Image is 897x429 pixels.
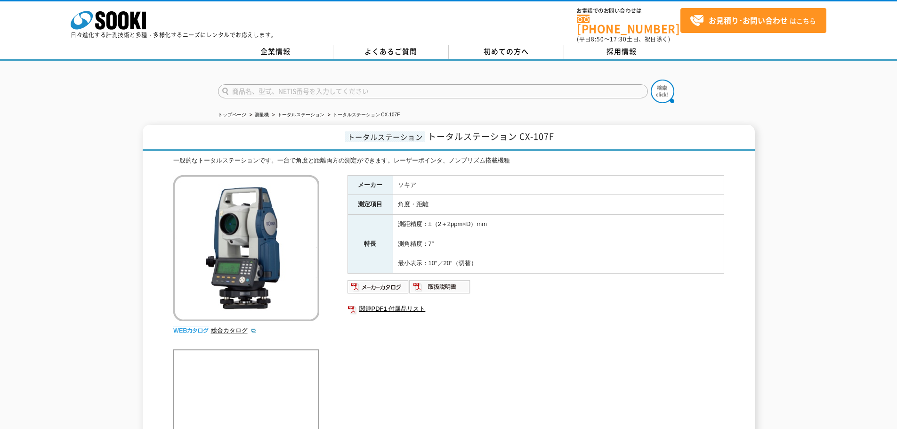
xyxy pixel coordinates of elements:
[333,45,449,59] a: よくあるご質問
[347,285,409,292] a: メーカーカタログ
[347,215,393,274] th: 特長
[409,285,471,292] a: 取扱説明書
[610,35,627,43] span: 17:30
[277,112,324,117] a: トータルステーション
[347,195,393,215] th: 測定項目
[393,195,724,215] td: 角度・距離
[484,46,529,57] span: 初めての方へ
[71,32,277,38] p: 日々進化する計測技術と多種・多様化するニーズにレンタルでお応えします。
[651,80,674,103] img: btn_search.png
[218,45,333,59] a: 企業情報
[690,14,816,28] span: はこちら
[345,131,425,142] span: トータルステーション
[393,175,724,195] td: ソキア
[577,35,670,43] span: (平日 ～ 土日、祝日除く)
[449,45,564,59] a: 初めての方へ
[211,327,257,334] a: 総合カタログ
[428,130,554,143] span: トータルステーション CX-107F
[347,303,724,315] a: 関連PDF1 付属品リスト
[326,110,400,120] li: トータルステーション CX-107F
[591,35,604,43] span: 8:50
[577,8,680,14] span: お電話でのお問い合わせは
[347,279,409,294] img: メーカーカタログ
[347,175,393,195] th: メーカー
[680,8,826,33] a: お見積り･お問い合わせはこちら
[255,112,269,117] a: 測量機
[218,84,648,98] input: 商品名、型式、NETIS番号を入力してください
[409,279,471,294] img: 取扱説明書
[173,156,724,166] div: 一般的なトータルステーションです。一台で角度と距離両方の測定ができます。レーザーポインタ、ノンプリズム搭載機種
[173,326,209,335] img: webカタログ
[393,215,724,274] td: 測距精度：±（2＋2ppm×D）mm 測角精度：7″ 最小表示：10″／20″（切替）
[173,175,319,321] img: トータルステーション CX-107F
[577,15,680,34] a: [PHONE_NUMBER]
[709,15,788,26] strong: お見積り･お問い合わせ
[218,112,246,117] a: トップページ
[564,45,679,59] a: 採用情報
